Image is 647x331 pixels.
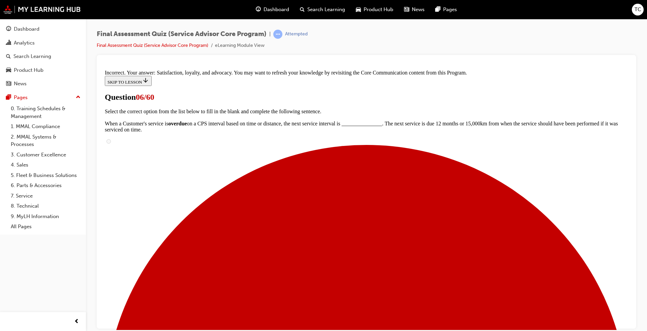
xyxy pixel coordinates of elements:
[256,5,261,14] span: guage-icon
[3,64,83,77] a: Product Hub
[285,31,308,37] div: Attempted
[399,3,430,17] a: news-iconNews
[14,39,35,47] div: Analytics
[3,5,81,14] img: mmal
[3,91,83,104] button: Pages
[632,4,644,16] button: TC
[14,66,43,74] div: Product Hub
[8,211,83,222] a: 9. MyLH Information
[6,40,11,46] span: chart-icon
[3,9,50,19] button: SKIP TO LESSON
[8,221,83,232] a: All Pages
[3,23,83,35] a: Dashboard
[3,78,83,90] a: News
[6,67,11,73] span: car-icon
[3,37,83,49] a: Analytics
[8,160,83,170] a: 4. Sales
[76,93,81,102] span: up-icon
[350,3,399,17] a: car-iconProduct Hub
[3,3,526,9] div: Incorrect. Your answer: Satisfaction, loyalty, and advocacy. You may want to refresh your knowled...
[412,6,425,13] span: News
[97,42,208,48] a: Final Assessment Quiz (Service Advisor Core Program)
[14,80,27,88] div: News
[8,132,83,150] a: 2. MMAL Systems & Processes
[250,3,295,17] a: guage-iconDashboard
[13,53,51,60] div: Search Learning
[443,6,457,13] span: Pages
[14,25,39,33] div: Dashboard
[14,94,28,101] div: Pages
[6,54,11,60] span: search-icon
[215,42,265,50] li: eLearning Module View
[273,30,282,39] span: learningRecordVerb_ATTEMPT-icon
[8,180,83,191] a: 6. Parts & Accessories
[5,12,47,18] span: SKIP TO LESSON
[6,95,11,101] span: pages-icon
[3,50,83,63] a: Search Learning
[8,150,83,160] a: 3. Customer Excellence
[3,22,83,91] button: DashboardAnalyticsSearch LearningProduct HubNews
[8,103,83,121] a: 0. Training Schedules & Management
[269,30,271,38] span: |
[356,5,361,14] span: car-icon
[6,26,11,32] span: guage-icon
[430,3,462,17] a: pages-iconPages
[74,318,79,326] span: prev-icon
[97,30,267,38] span: Final Assessment Quiz (Service Advisor Core Program)
[8,121,83,132] a: 1. MMAL Compliance
[435,5,440,14] span: pages-icon
[307,6,345,13] span: Search Learning
[300,5,305,14] span: search-icon
[8,201,83,211] a: 8. Technical
[404,5,409,14] span: news-icon
[295,3,350,17] a: search-iconSearch Learning
[8,191,83,201] a: 7. Service
[6,81,11,87] span: news-icon
[8,170,83,181] a: 5. Fleet & Business Solutions
[264,6,289,13] span: Dashboard
[635,6,641,13] span: TC
[364,6,393,13] span: Product Hub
